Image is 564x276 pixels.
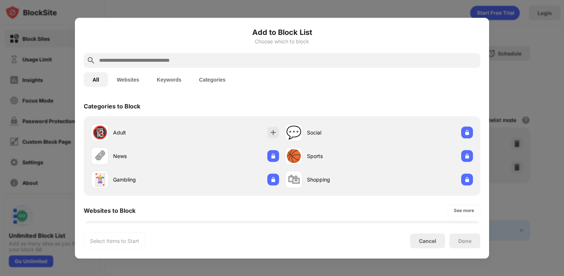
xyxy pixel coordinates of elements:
div: 🏀 [286,148,301,164]
div: Gambling [113,176,185,183]
div: 🛍 [288,172,300,187]
div: Adult [113,129,185,136]
div: Social [307,129,379,136]
div: Select Items to Start [90,237,139,244]
div: News [113,152,185,160]
div: 🃏 [92,172,108,187]
div: Websites to Block [84,207,135,214]
button: All [84,72,108,87]
div: Cancel [419,238,436,244]
div: Done [458,238,471,244]
div: 💬 [286,125,301,140]
h6: Add to Block List [84,26,480,37]
div: Choose which to block [84,38,480,44]
div: Categories to Block [84,102,140,110]
button: Categories [190,72,234,87]
button: Keywords [148,72,190,87]
div: See more [454,207,474,214]
button: Websites [108,72,148,87]
img: search.svg [87,56,95,65]
div: Shopping [307,176,379,183]
div: 🗞 [94,148,106,164]
div: 🔞 [92,125,108,140]
div: Sports [307,152,379,160]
